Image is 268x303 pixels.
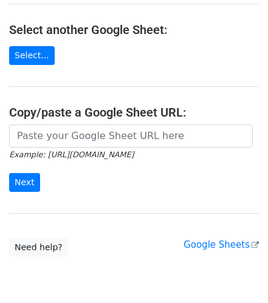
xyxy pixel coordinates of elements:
a: Need help? [9,238,68,257]
input: Paste your Google Sheet URL here [9,124,253,148]
iframe: Chat Widget [207,245,268,303]
h4: Copy/paste a Google Sheet URL: [9,105,259,120]
input: Next [9,173,40,192]
a: Select... [9,46,55,65]
a: Google Sheets [184,239,259,250]
h4: Select another Google Sheet: [9,22,259,37]
small: Example: [URL][DOMAIN_NAME] [9,150,134,159]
